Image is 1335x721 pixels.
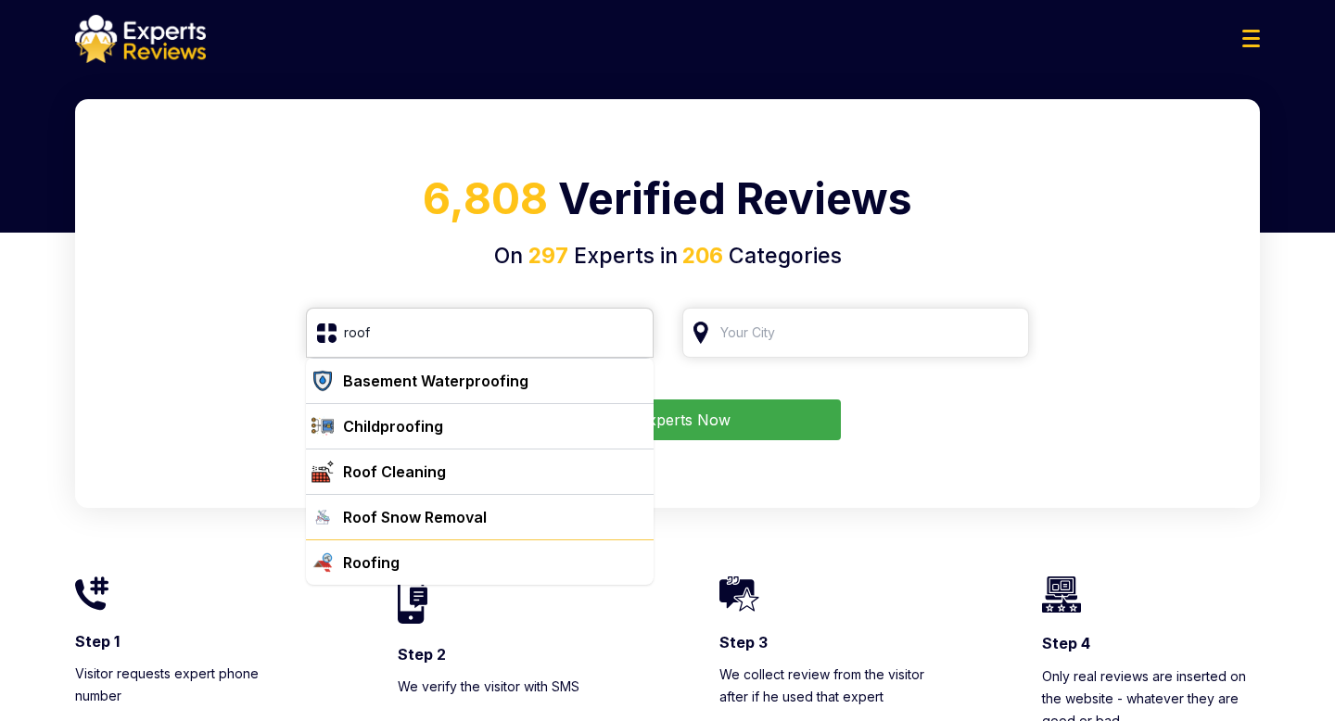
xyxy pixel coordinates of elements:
div: Roofing [343,551,400,574]
img: category icon [311,506,334,528]
input: Search Category [306,308,654,358]
h1: Verified Reviews [97,167,1238,240]
p: We collect review from the visitor after if he used that expert [719,664,938,708]
div: Roof Cleaning [343,461,446,483]
img: category icon [311,415,334,437]
h3: Step 1 [75,631,294,651]
img: category icon [311,370,334,392]
img: Menu Icon [1242,30,1260,47]
div: Roof Snow Removal [343,506,487,528]
img: category icon [311,461,334,483]
h4: On Experts in Categories [97,240,1238,272]
span: 206 [678,243,723,269]
img: homeIcon4 [1042,576,1081,613]
img: logo [75,15,206,63]
img: homeIcon1 [75,576,108,611]
img: homeIcon3 [719,576,759,612]
h3: Step 4 [1042,633,1261,653]
img: homeIcon2 [398,576,427,623]
img: category icon [311,551,334,574]
p: We verify the visitor with SMS [398,676,617,698]
button: Find Experts Now [495,399,841,440]
span: 297 [528,243,568,269]
h3: Step 2 [398,644,617,664]
h3: Step 3 [719,632,938,652]
p: Visitor requests expert phone number [75,663,294,707]
input: Your City [682,308,1030,358]
div: Childproofing [343,415,443,437]
span: 6,808 [423,172,548,224]
div: Basement Waterproofing [343,370,528,392]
